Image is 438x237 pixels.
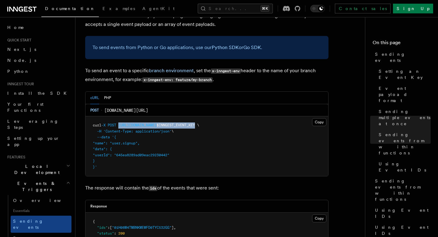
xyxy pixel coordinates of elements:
[312,118,326,126] button: Copy
[211,69,241,74] code: x-inngest-env
[5,82,34,87] span: Inngest tour
[5,155,25,160] span: Features
[7,47,36,52] span: Next.js
[393,4,433,13] a: Sign Up
[93,141,140,145] span: "name": "user.signup",
[149,186,157,191] code: ids
[93,153,169,157] span: "userId": "645ea8289ad09eac29230442"
[212,44,239,50] a: Python SDK
[7,119,59,130] span: Leveraging Steps
[312,214,326,222] button: Copy
[376,158,431,175] a: Using Event IDs
[375,224,431,236] span: Using Event IDs
[5,163,66,175] span: Local Development
[97,231,114,235] span: "status"
[172,129,174,133] span: \
[375,51,431,63] span: Sending events
[85,12,328,29] p: You can send events from any system or programming language with our API and an Inngest Event Key...
[99,2,139,16] a: Examples
[93,123,101,127] span: curl
[13,219,43,230] span: Sending events
[5,161,71,178] button: Local Development
[5,178,71,195] button: Events & Triggers
[110,225,112,230] span: [
[376,106,431,129] a: Sending multiple events at once
[5,99,71,116] a: Your first Functions
[5,133,71,150] a: Setting up your app
[376,66,431,83] a: Setting an Event Key
[103,6,135,11] span: Examples
[93,159,95,163] span: }
[373,175,431,205] a: Sending events from within functions
[45,6,95,11] span: Documentation
[104,107,148,113] span: [DOMAIN_NAME][URL]
[5,22,71,33] a: Home
[379,85,431,104] span: Event payload format
[379,161,431,173] span: Using Event IDs
[92,43,321,52] p: To send events from Python or Go applications, use our or .
[174,225,176,230] span: ,
[198,4,273,13] button: Search...⌘K
[90,204,107,209] h3: Response
[7,136,60,147] span: Setting up your app
[118,123,157,127] span: [URL][DOMAIN_NAME]
[379,108,431,127] span: Sending multiple events at once
[85,184,328,193] p: The response will contain the of the events that were sent:
[379,68,431,80] span: Setting an Event Key
[157,123,199,127] span: $INNGEST_EVENT_KEY \
[373,49,431,66] a: Sending events
[7,91,70,96] span: Install the SDK
[373,205,431,222] a: Using Event IDs
[5,88,71,99] a: Install the SDK
[376,129,431,158] a: Sending events from within functions
[93,219,95,224] span: {
[142,77,213,83] code: x-inngest-env: feature/my-branch
[5,44,71,55] a: Next.js
[93,165,97,169] span: }'
[103,129,172,133] span: 'Content-Type: application/json'
[112,135,116,139] span: '{
[5,180,66,193] span: Events & Triggers
[7,58,36,63] span: Node.js
[97,225,108,230] span: "ids"
[114,231,116,235] span: :
[310,5,325,12] button: Toggle dark mode
[142,6,175,11] span: AgentKit
[335,4,391,13] a: Contact sales
[93,147,112,151] span: "data": {
[11,216,71,233] a: Sending events
[373,39,431,49] h4: On this page
[85,66,328,84] p: To send an event to a specific , set the header to the name of your branch environment, for examp...
[379,132,431,156] span: Sending events from within functions
[261,5,269,12] kbd: ⌘K
[5,116,71,133] a: Leveraging Steps
[7,24,24,30] span: Home
[149,68,194,73] a: branch environment
[41,2,99,17] a: Documentation
[139,2,178,16] a: AgentKit
[112,225,172,230] span: "01H08W4TMBNKMEWFD0TYC532GG"
[101,123,106,127] span: -X
[97,129,101,133] span: -H
[376,83,431,106] a: Event payload format
[108,225,110,230] span: :
[375,178,431,202] span: Sending events from within functions
[5,66,71,77] a: Python
[5,55,71,66] a: Node.js
[90,108,99,113] span: POST
[118,231,125,235] span: 200
[97,135,110,139] span: --data
[13,198,76,203] span: Overview
[108,123,116,127] span: POST
[172,225,174,230] span: ]
[5,38,31,43] span: Quick start
[7,69,30,74] span: Python
[104,92,111,104] button: PHP
[11,195,71,206] a: Overview
[375,207,431,219] span: Using Event IDs
[243,44,261,50] a: Go SDK
[7,102,43,113] span: Your first Functions
[11,206,71,216] span: Essentials
[90,92,99,104] button: cURL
